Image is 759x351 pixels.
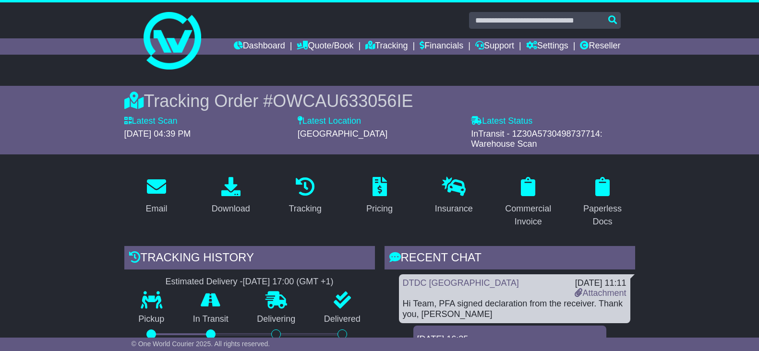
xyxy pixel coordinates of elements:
div: Tracking [289,202,321,215]
div: Paperless Docs [577,202,629,228]
div: Estimated Delivery - [124,277,375,287]
span: [GEOGRAPHIC_DATA] [298,129,387,139]
div: Insurance [435,202,473,215]
a: Settings [526,38,568,55]
a: Commercial Invoice [496,174,561,232]
label: Latest Status [471,116,532,127]
div: Pricing [366,202,393,215]
a: Email [139,174,173,219]
span: OWCAU633056IE [273,91,413,111]
span: InTransit - 1Z30A5730498737714: Warehouse Scan [471,129,602,149]
a: Tracking [365,38,408,55]
a: Download [205,174,256,219]
p: Delivering [243,314,310,325]
a: Dashboard [234,38,285,55]
a: Paperless Docs [570,174,635,232]
a: Insurance [429,174,479,219]
p: Pickup [124,314,179,325]
div: Tracking Order # [124,91,635,111]
div: [DATE] 17:00 (GMT +1) [243,277,334,287]
a: Financials [420,38,463,55]
div: Commercial Invoice [502,202,554,228]
div: [DATE] 11:11 [575,278,626,289]
div: [DATE] 16:25 [417,334,602,345]
div: Tracking history [124,246,375,272]
a: Reseller [580,38,620,55]
div: Hi Team, PFA signed declaration from the receiver. Thank you, [PERSON_NAME] [403,299,626,319]
a: DTDC [GEOGRAPHIC_DATA] [403,278,519,288]
div: RECENT CHAT [385,246,635,272]
p: In Transit [179,314,243,325]
a: Support [475,38,514,55]
div: Email [145,202,167,215]
a: Attachment [575,288,626,298]
span: © One World Courier 2025. All rights reserved. [132,340,270,348]
label: Latest Location [298,116,361,127]
a: Pricing [360,174,399,219]
a: Tracking [282,174,327,219]
label: Latest Scan [124,116,178,127]
div: Download [212,202,250,215]
a: Quote/Book [297,38,353,55]
p: Delivered [310,314,375,325]
span: [DATE] 04:39 PM [124,129,191,139]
